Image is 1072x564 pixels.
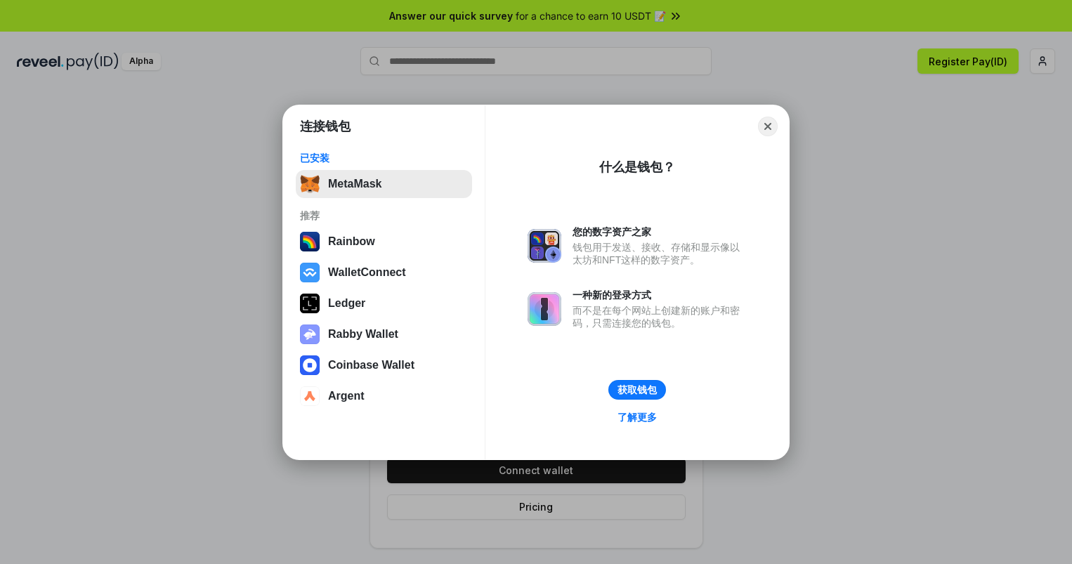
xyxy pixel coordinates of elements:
img: svg+xml,%3Csvg%20xmlns%3D%22http%3A%2F%2Fwww.w3.org%2F2000%2Fsvg%22%20fill%3D%22none%22%20viewBox... [528,229,561,263]
div: 获取钱包 [617,383,657,396]
div: 您的数字资产之家 [573,225,747,238]
div: 而不是在每个网站上创建新的账户和密码，只需连接您的钱包。 [573,304,747,329]
div: 推荐 [300,209,468,222]
button: Coinbase Wallet [296,351,472,379]
button: WalletConnect [296,258,472,287]
div: WalletConnect [328,266,406,279]
img: svg+xml,%3Csvg%20xmlns%3D%22http%3A%2F%2Fwww.w3.org%2F2000%2Fsvg%22%20fill%3D%22none%22%20viewBox... [528,292,561,326]
div: Ledger [328,297,365,310]
div: 已安装 [300,152,468,164]
button: Argent [296,382,472,410]
img: svg+xml,%3Csvg%20xmlns%3D%22http%3A%2F%2Fwww.w3.org%2F2000%2Fsvg%22%20fill%3D%22none%22%20viewBox... [300,324,320,344]
div: 什么是钱包？ [599,159,675,176]
img: svg+xml,%3Csvg%20width%3D%2228%22%20height%3D%2228%22%20viewBox%3D%220%200%2028%2028%22%20fill%3D... [300,386,320,406]
div: 钱包用于发送、接收、存储和显示像以太坊和NFT这样的数字资产。 [573,241,747,266]
a: 了解更多 [609,408,665,426]
img: svg+xml,%3Csvg%20width%3D%2228%22%20height%3D%2228%22%20viewBox%3D%220%200%2028%2028%22%20fill%3D... [300,355,320,375]
button: MetaMask [296,170,472,198]
div: 一种新的登录方式 [573,289,747,301]
div: MetaMask [328,178,381,190]
img: svg+xml,%3Csvg%20width%3D%22120%22%20height%3D%22120%22%20viewBox%3D%220%200%20120%20120%22%20fil... [300,232,320,251]
button: Rainbow [296,228,472,256]
button: Close [758,117,778,136]
button: Rabby Wallet [296,320,472,348]
div: Coinbase Wallet [328,359,414,372]
div: 了解更多 [617,411,657,424]
button: Ledger [296,289,472,317]
button: 获取钱包 [608,380,666,400]
img: svg+xml,%3Csvg%20xmlns%3D%22http%3A%2F%2Fwww.w3.org%2F2000%2Fsvg%22%20width%3D%2228%22%20height%3... [300,294,320,313]
div: Rainbow [328,235,375,248]
div: Rabby Wallet [328,328,398,341]
img: svg+xml,%3Csvg%20fill%3D%22none%22%20height%3D%2233%22%20viewBox%3D%220%200%2035%2033%22%20width%... [300,174,320,194]
img: svg+xml,%3Csvg%20width%3D%2228%22%20height%3D%2228%22%20viewBox%3D%220%200%2028%2028%22%20fill%3D... [300,263,320,282]
h1: 连接钱包 [300,118,351,135]
div: Argent [328,390,365,402]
